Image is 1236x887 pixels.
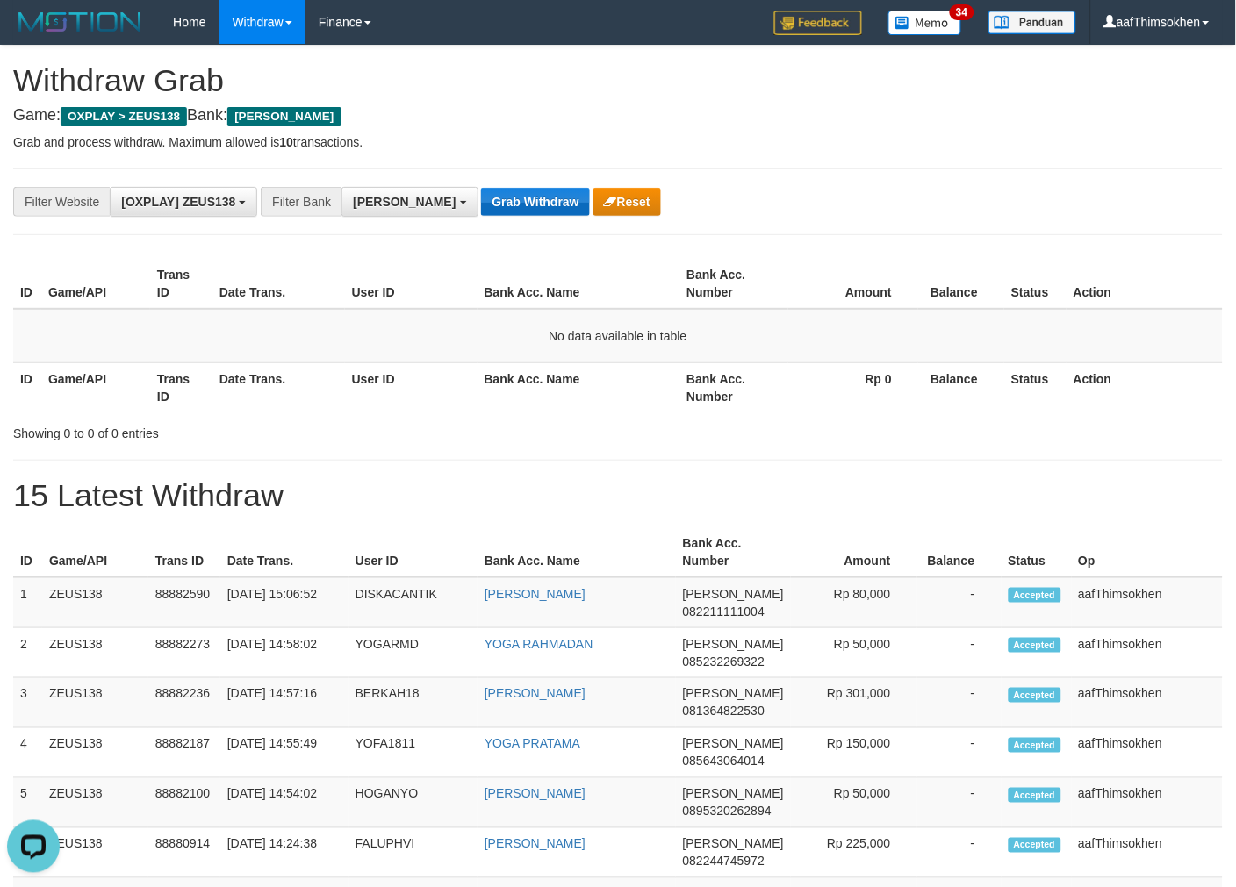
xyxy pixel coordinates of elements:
[1009,588,1061,603] span: Accepted
[13,187,110,217] div: Filter Website
[13,9,147,35] img: MOTION_logo.png
[791,628,917,678] td: Rp 50,000
[683,755,765,769] span: Copy 085643064014 to clipboard
[110,187,257,217] button: [OXPLAY] ZEUS138
[485,787,586,801] a: [PERSON_NAME]
[478,527,676,577] th: Bank Acc. Name
[683,604,765,619] span: Copy 082211111004 to clipboard
[148,728,220,778] td: 88882187
[1072,577,1223,628] td: aafThimsokhen
[212,362,345,412] th: Date Trans.
[1004,259,1067,309] th: Status
[478,362,680,412] th: Bank Acc. Name
[679,362,788,412] th: Bank Acc. Number
[988,11,1076,34] img: panduan.png
[42,828,148,878] td: ZEUS138
[683,855,765,869] span: Copy 082244745972 to clipboard
[341,187,478,217] button: [PERSON_NAME]
[42,628,148,678] td: ZEUS138
[13,728,42,778] td: 4
[13,362,41,412] th: ID
[42,577,148,628] td: ZEUS138
[13,309,1223,363] td: No data available in table
[13,628,42,678] td: 2
[1002,527,1072,577] th: Status
[349,678,478,728] td: BERKAH18
[774,11,862,35] img: Feedback.jpg
[683,637,784,651] span: [PERSON_NAME]
[791,527,917,577] th: Amount
[220,728,349,778] td: [DATE] 14:55:49
[121,195,235,209] span: [OXPLAY] ZEUS138
[791,778,917,828] td: Rp 50,000
[13,778,42,828] td: 5
[485,587,586,601] a: [PERSON_NAME]
[788,259,918,309] th: Amount
[261,187,341,217] div: Filter Bank
[918,362,1004,412] th: Balance
[485,737,580,751] a: YOGA PRATAMA
[683,705,765,719] span: Copy 081364822530 to clipboard
[13,678,42,728] td: 3
[13,63,1223,98] h1: Withdraw Grab
[349,527,478,577] th: User ID
[888,11,962,35] img: Button%20Memo.svg
[1067,259,1223,309] th: Action
[61,107,187,126] span: OXPLAY > ZEUS138
[220,577,349,628] td: [DATE] 15:06:52
[683,587,784,601] span: [PERSON_NAME]
[917,778,1002,828] td: -
[1072,678,1223,728] td: aafThimsokhen
[13,133,1223,151] p: Grab and process withdraw. Maximum allowed is transactions.
[1009,738,1061,753] span: Accepted
[485,687,586,701] a: [PERSON_NAME]
[917,678,1002,728] td: -
[41,259,150,309] th: Game/API
[150,259,212,309] th: Trans ID
[679,259,788,309] th: Bank Acc. Number
[148,628,220,678] td: 88882273
[349,828,478,878] td: FALUPHVI
[353,195,456,209] span: [PERSON_NAME]
[42,778,148,828] td: ZEUS138
[349,577,478,628] td: DISKACANTIK
[1072,527,1223,577] th: Op
[150,362,212,412] th: Trans ID
[917,728,1002,778] td: -
[13,418,502,442] div: Showing 0 to 0 of 0 entries
[1072,628,1223,678] td: aafThimsokhen
[212,259,345,309] th: Date Trans.
[1009,838,1061,853] span: Accepted
[683,837,784,851] span: [PERSON_NAME]
[349,728,478,778] td: YOFA1811
[148,527,220,577] th: Trans ID
[349,778,478,828] td: HOGANYO
[950,4,974,20] span: 34
[791,728,917,778] td: Rp 150,000
[42,728,148,778] td: ZEUS138
[349,628,478,678] td: YOGARMD
[1072,778,1223,828] td: aafThimsokhen
[485,837,586,851] a: [PERSON_NAME]
[220,678,349,728] td: [DATE] 14:57:16
[917,828,1002,878] td: -
[791,828,917,878] td: Rp 225,000
[42,527,148,577] th: Game/API
[683,805,772,819] span: Copy 0895320262894 to clipboard
[918,259,1004,309] th: Balance
[788,362,918,412] th: Rp 0
[220,828,349,878] td: [DATE] 14:24:38
[279,135,293,149] strong: 10
[1072,828,1223,878] td: aafThimsokhen
[227,107,341,126] span: [PERSON_NAME]
[917,577,1002,628] td: -
[481,188,589,216] button: Grab Withdraw
[220,628,349,678] td: [DATE] 14:58:02
[1067,362,1223,412] th: Action
[917,628,1002,678] td: -
[42,678,148,728] td: ZEUS138
[683,737,784,751] span: [PERSON_NAME]
[41,362,150,412] th: Game/API
[148,828,220,878] td: 88880914
[1009,638,1061,653] span: Accepted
